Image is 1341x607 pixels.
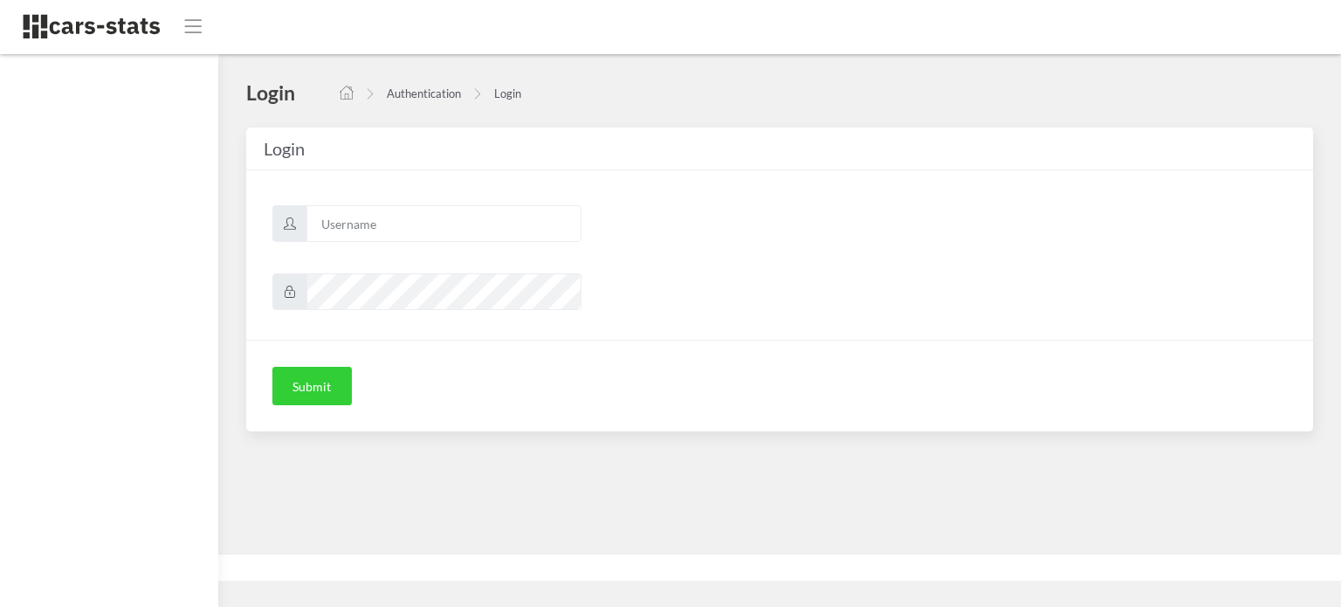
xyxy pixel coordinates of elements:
input: Username [306,205,581,242]
button: Submit [272,367,352,405]
a: Authentication [387,86,461,100]
h4: Login [246,79,295,106]
a: Login [494,86,521,100]
img: navbar brand [22,13,162,40]
span: Login [264,138,305,159]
